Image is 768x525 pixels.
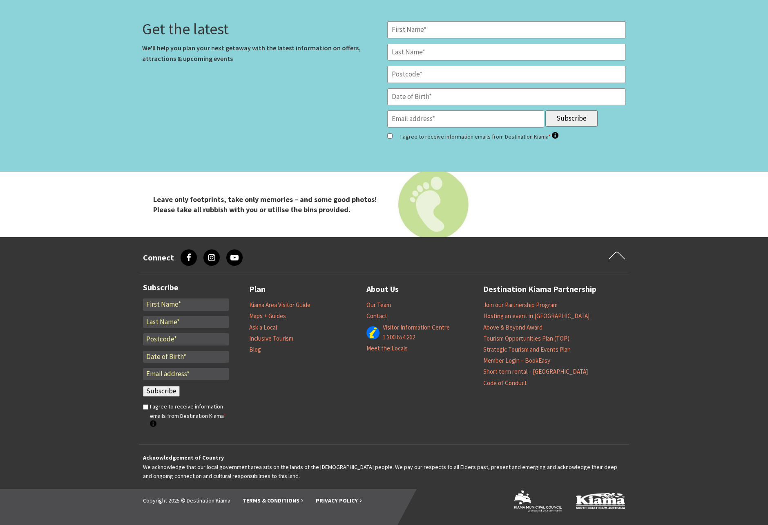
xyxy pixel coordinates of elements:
[366,283,399,296] a: About Us
[249,301,310,309] a: Kiama Area Visitor Guide
[383,333,415,341] a: 1 300 654 262
[545,110,598,127] input: Subscribe
[366,344,408,352] a: Meet the Locals
[383,323,450,332] a: Visitor Information Centre
[143,368,229,380] input: Email address*
[387,21,626,38] input: First Name*
[387,110,544,128] input: Email address*
[143,253,174,262] h3: Connect
[366,301,391,309] a: Our Team
[483,301,558,309] a: Join our Partnership Program
[143,283,229,292] h3: Subscribe
[400,131,558,142] label: I agree to receive information emails from Destination Kiama
[483,323,543,332] a: Above & Beyond Award
[249,323,277,332] a: Ask a Local
[143,454,224,461] strong: Acknowledgement of Country
[483,283,596,296] a: Destination Kiama Partnership
[249,346,261,354] a: Blog
[143,298,229,311] input: First Name*
[249,283,266,296] a: Plan
[153,195,377,214] strong: Leave only footprints, take only memories – and some good photos! Please take all rubbish with yo...
[316,497,362,505] a: Privacy Policy
[387,44,626,61] input: Last Name*
[483,368,588,387] a: Short term rental – [GEOGRAPHIC_DATA] Code of Conduct
[483,346,571,354] a: Strategic Tourism and Events Plan
[143,496,230,505] li: Copyright 2025 © Destination Kiama
[483,357,550,365] a: Member Login – BookEasy
[483,312,589,320] a: Hosting an event in [GEOGRAPHIC_DATA]
[243,497,304,505] a: Terms & Conditions
[387,66,626,83] input: Postcode*
[143,351,229,363] input: Date of Birth*
[143,316,229,328] input: Last Name*
[142,43,381,64] p: We'll help you plan your next getaway with the latest information on offers, attractions & upcomi...
[366,312,387,320] a: Contact
[150,402,229,429] label: I agree to receive information emails from Destination Kiama
[249,334,293,343] a: Inclusive Tourism
[142,21,381,37] h3: Get the latest
[143,386,180,397] input: Subscribe
[249,312,286,320] a: Maps + Guides
[143,333,229,346] input: Postcode*
[576,492,625,509] img: Kiama Logo
[143,453,625,480] p: We acknowledge that our local government area sits on the lands of the [DEMOGRAPHIC_DATA] people....
[483,334,569,343] a: Tourism Opportunities Plan (TOP)
[387,88,626,105] input: Date of Birth*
